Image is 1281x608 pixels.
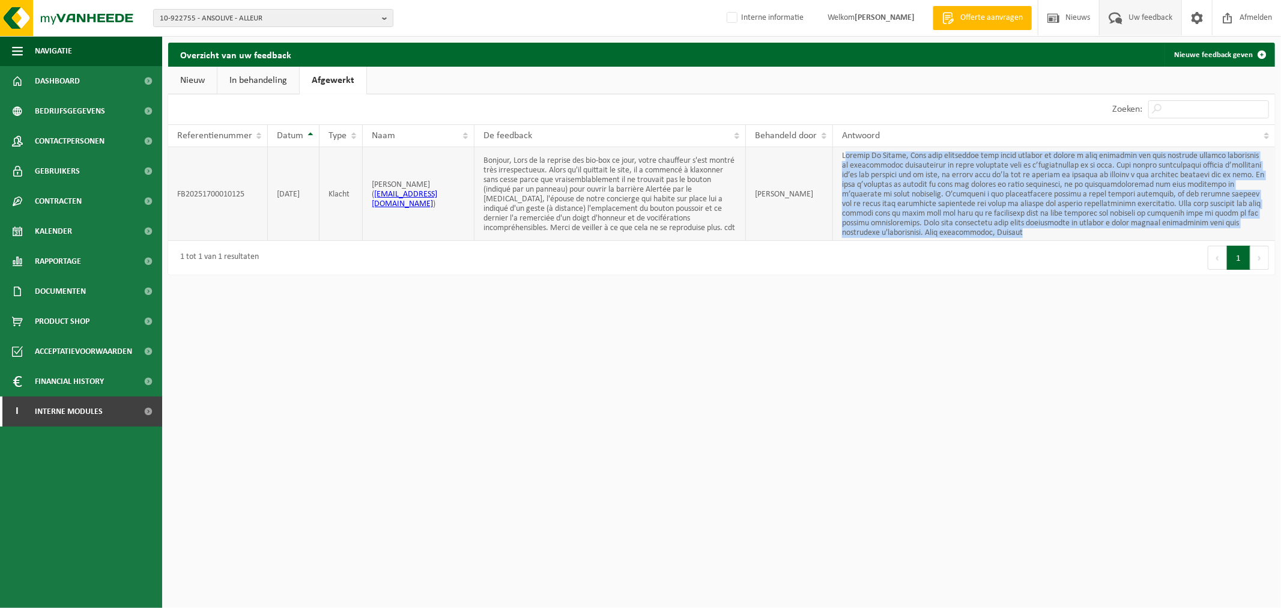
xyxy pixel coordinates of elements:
[35,366,104,397] span: Financial History
[474,147,746,241] td: Bonjour, Lors de la reprise des bio-box ce jour, votre chauffeur s'est montré très irrespectueux....
[277,131,303,141] span: Datum
[319,147,363,241] td: Klacht
[957,12,1026,24] span: Offerte aanvragen
[755,131,817,141] span: Behandeld door
[160,10,377,28] span: 10-922755 - ANSOLIVE - ALLEUR
[35,186,82,216] span: Contracten
[153,9,393,27] button: 10-922755 - ANSOLIVE - ALLEUR
[168,43,303,66] h2: Overzicht van uw feedback
[363,147,474,241] td: [PERSON_NAME] ( )
[1112,105,1142,115] label: Zoeken:
[268,147,319,241] td: [DATE]
[372,190,437,208] a: [EMAIL_ADDRESS][DOMAIN_NAME]
[35,66,80,96] span: Dashboard
[372,131,395,141] span: Naam
[724,9,804,27] label: Interne informatie
[35,276,86,306] span: Documenten
[177,131,252,141] span: Referentienummer
[1250,246,1269,270] button: Next
[1208,246,1227,270] button: Previous
[168,147,268,241] td: FB20251700010125
[35,156,80,186] span: Gebruikers
[833,147,1275,241] td: Loremip Do Sitame, Cons adip elitseddoe temp incid utlabor et dolore m aliq enimadmin ven quis no...
[35,126,104,156] span: Contactpersonen
[300,67,366,94] a: Afgewerkt
[35,306,89,336] span: Product Shop
[35,36,72,66] span: Navigatie
[174,247,259,269] div: 1 tot 1 van 1 resultaten
[35,96,105,126] span: Bedrijfsgegevens
[329,131,347,141] span: Type
[842,131,880,141] span: Antwoord
[1164,43,1274,67] a: Nieuwe feedback geven
[12,397,23,427] span: I
[1227,246,1250,270] button: 1
[483,131,532,141] span: De feedback
[746,147,833,241] td: [PERSON_NAME]
[933,6,1032,30] a: Offerte aanvragen
[855,13,915,22] strong: [PERSON_NAME]
[35,246,81,276] span: Rapportage
[217,67,299,94] a: In behandeling
[168,67,217,94] a: Nieuw
[35,216,72,246] span: Kalender
[35,397,103,427] span: Interne modules
[35,336,132,366] span: Acceptatievoorwaarden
